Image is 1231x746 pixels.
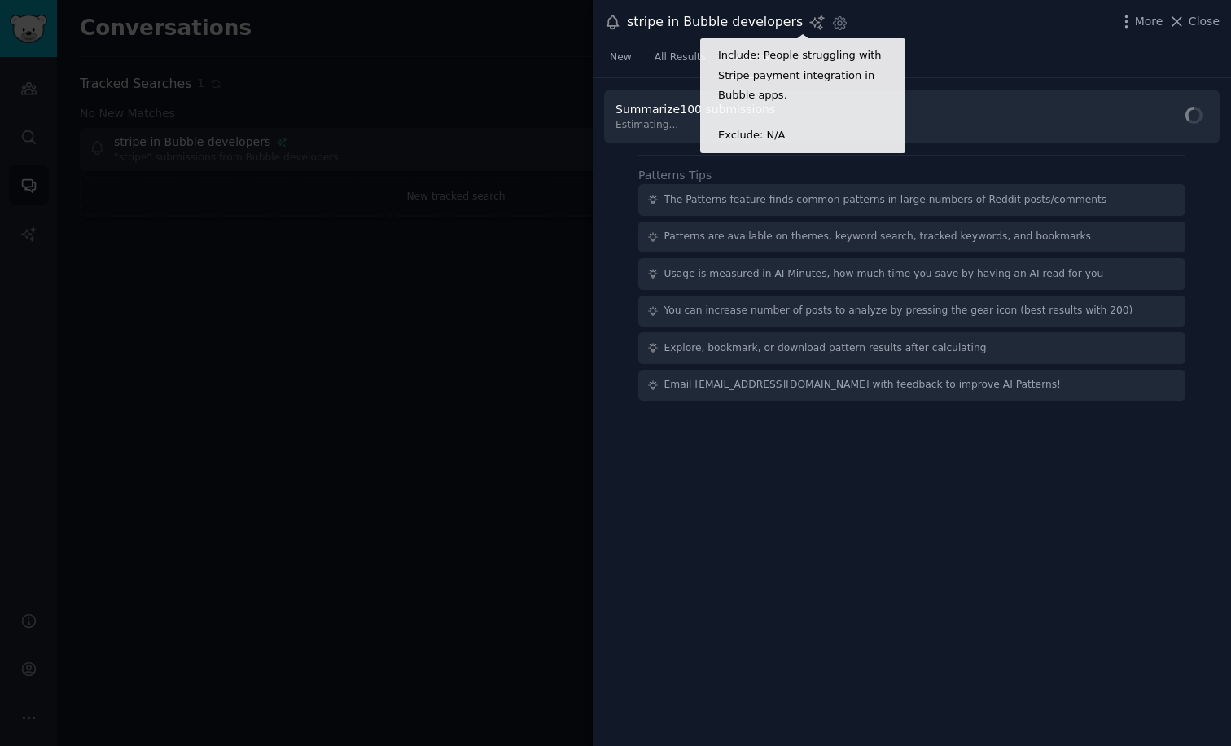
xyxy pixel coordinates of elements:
[1135,13,1163,30] span: More
[664,378,1062,393] div: Email [EMAIL_ADDRESS][DOMAIN_NAME] with feedback to improve AI Patterns!
[638,169,712,182] label: Patterns Tips
[664,304,1133,318] div: You can increase number of posts to analyze by pressing the gear icon (best results with 200)
[615,118,781,133] span: Estimating...
[627,12,803,33] div: stripe in Bubble developers
[604,45,637,78] a: New
[664,193,1107,208] div: The Patterns feature finds common patterns in large numbers of Reddit posts/comments
[1118,13,1163,30] button: More
[664,230,1091,244] div: Patterns are available on themes, keyword search, tracked keywords, and bookmarks
[615,103,775,116] span: Summarize 100 submissions
[655,50,706,65] span: All Results
[610,50,632,65] span: New
[664,267,1104,282] div: Usage is measured in AI Minutes, how much time you save by having an AI read for you
[649,45,712,78] a: All Results
[1168,13,1220,30] button: Close
[1189,13,1220,30] span: Close
[723,45,775,78] a: Patterns
[664,341,987,356] div: Explore, bookmark, or download pattern results after calculating
[729,50,769,65] span: Patterns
